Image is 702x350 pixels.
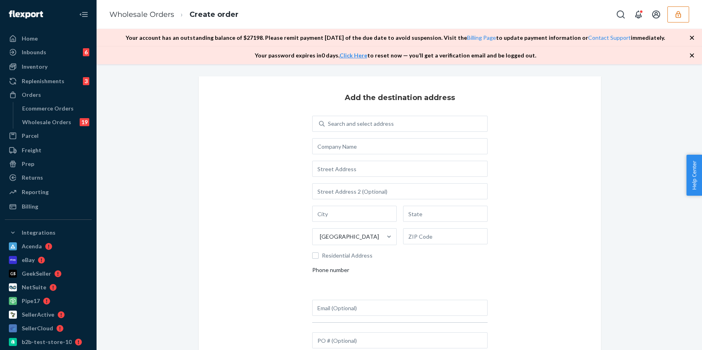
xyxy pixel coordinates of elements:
[467,34,496,41] a: Billing Page
[22,63,47,71] div: Inventory
[5,60,92,73] a: Inventory
[5,75,92,88] a: Replenishments3
[109,10,174,19] a: Wholesale Orders
[312,300,488,316] input: Email (Optional)
[22,256,35,264] div: eBay
[83,48,89,56] div: 6
[76,6,92,23] button: Close Navigation
[22,35,38,43] div: Home
[403,206,488,222] input: State
[126,34,665,42] p: Your account has an outstanding balance of $ 27198 . Please remit payment [DATE] of the due date ...
[5,281,92,294] a: NetSuite
[312,183,488,199] input: Street Address 2 (Optional)
[5,32,92,45] a: Home
[189,10,239,19] a: Create order
[5,144,92,157] a: Freight
[320,233,379,241] div: [GEOGRAPHIC_DATA]
[5,129,92,142] a: Parcel
[22,188,49,196] div: Reporting
[22,104,74,113] div: Ecommerce Orders
[312,138,488,154] input: Company Name
[686,155,702,196] button: Help Center
[312,161,488,177] input: Street Address
[5,158,92,170] a: Prep
[5,254,92,266] a: eBay
[22,146,41,154] div: Freight
[22,229,56,237] div: Integrations
[5,308,92,321] a: SellerActive
[22,48,46,56] div: Inbounds
[5,267,92,280] a: GeekSeller
[5,171,92,184] a: Returns
[22,338,72,346] div: b2b-test-store-10
[613,6,629,23] button: Open Search Box
[5,200,92,213] a: Billing
[22,91,41,99] div: Orders
[648,6,664,23] button: Open account menu
[22,174,43,182] div: Returns
[328,120,394,128] div: Search and select address
[5,88,92,101] a: Orders
[22,242,42,250] div: Acenda
[22,297,40,305] div: Pipe17
[403,228,488,244] input: ZIP Code
[5,322,92,335] a: SellerCloud
[5,336,92,348] a: b2b-test-store-10
[312,266,349,277] span: Phone number
[255,51,536,59] p: Your password expires in 0 days . to reset now — you’ll get a verification email and be logged out.
[22,283,46,291] div: NetSuite
[18,102,92,115] a: Ecommerce Orders
[322,252,488,260] span: Residential Address
[340,52,367,59] a: Click Here
[80,118,89,126] div: 19
[103,3,245,27] ol: breadcrumbs
[630,6,646,23] button: Open notifications
[5,295,92,307] a: Pipe17
[312,332,488,348] input: PO # (Optional)
[22,203,38,211] div: Billing
[22,118,71,126] div: Wholesale Orders
[22,160,34,168] div: Prep
[312,206,397,222] input: City
[5,186,92,199] a: Reporting
[22,311,54,319] div: SellerActive
[83,77,89,85] div: 3
[319,233,320,241] input: [GEOGRAPHIC_DATA]
[22,324,53,332] div: SellerCloud
[650,326,694,346] iframe: Opens a widget where you can chat to one of our agents
[312,252,319,259] input: Residential Address
[18,116,92,129] a: Wholesale Orders19
[22,270,51,278] div: GeekSeller
[5,226,92,239] button: Integrations
[22,77,64,85] div: Replenishments
[345,92,455,103] h3: Add the destination address
[22,132,39,140] div: Parcel
[5,46,92,59] a: Inbounds6
[5,240,92,253] a: Acenda
[9,10,43,18] img: Flexport logo
[588,34,631,41] a: Contact Support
